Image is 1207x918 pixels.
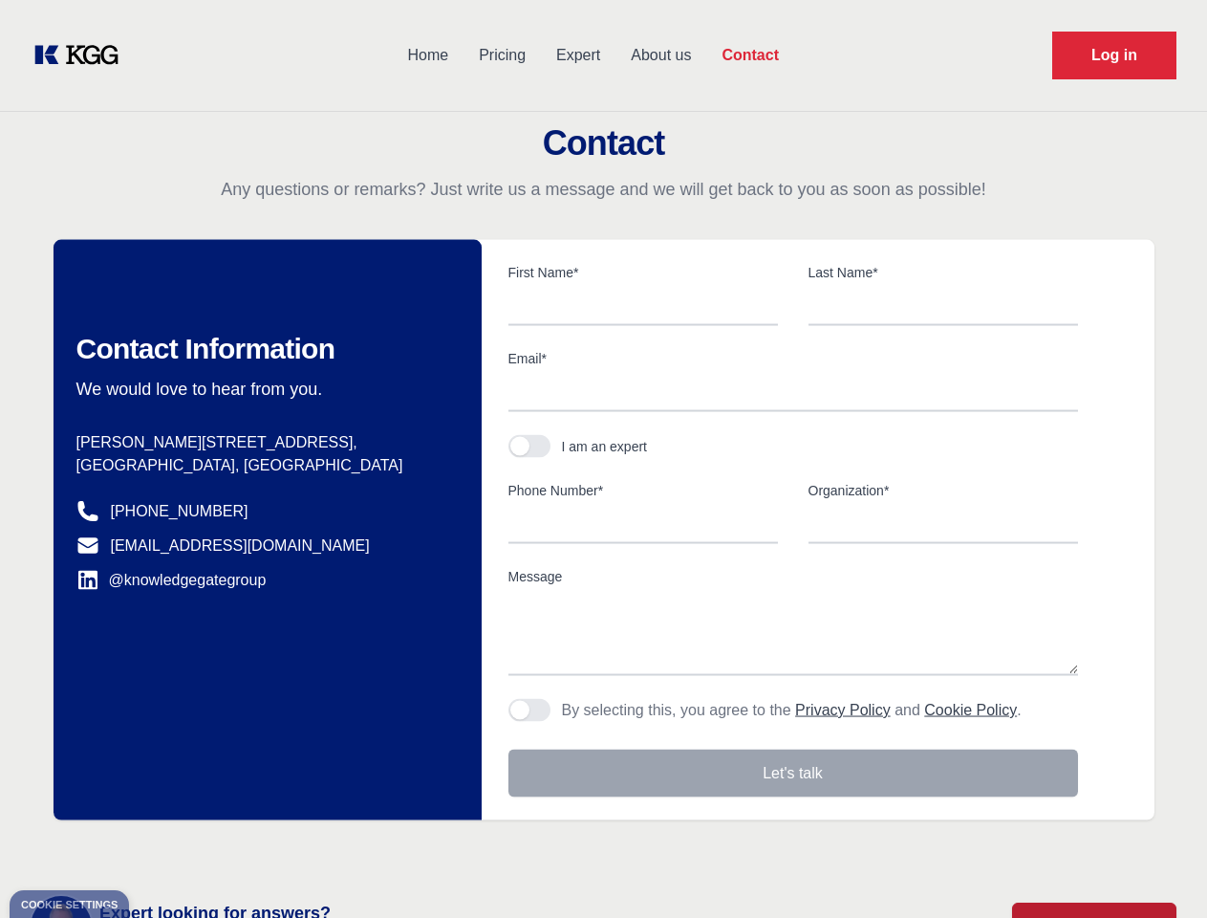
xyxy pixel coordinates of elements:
a: Contact [706,31,794,80]
a: Home [392,31,463,80]
p: We would love to hear from you. [76,378,451,401]
h2: Contact [23,124,1184,163]
label: Last Name* [808,263,1078,282]
p: [PERSON_NAME][STREET_ADDRESS], [76,431,451,454]
a: Expert [541,31,615,80]
p: Any questions or remarks? Just write us a message and we will get back to you as soon as possible! [23,178,1184,201]
div: Cookie settings [21,900,118,910]
a: Pricing [463,31,541,80]
div: I am an expert [562,437,648,456]
label: Phone Number* [508,481,778,500]
label: Organization* [808,481,1078,500]
label: First Name* [508,263,778,282]
p: By selecting this, you agree to the and . [562,699,1022,722]
a: Cookie Policy [924,702,1017,718]
button: Let's talk [508,750,1078,798]
a: Privacy Policy [795,702,891,718]
iframe: Chat Widget [1111,826,1207,918]
a: @knowledgegategroup [76,569,267,592]
a: KOL Knowledge Platform: Talk to Key External Experts (KEE) [31,40,134,71]
a: [EMAIL_ADDRESS][DOMAIN_NAME] [111,535,370,557]
h2: Contact Information [76,332,451,366]
label: Message [508,567,1078,586]
a: Request Demo [1052,32,1176,79]
a: [PHONE_NUMBER] [111,500,248,523]
p: [GEOGRAPHIC_DATA], [GEOGRAPHIC_DATA] [76,454,451,477]
a: About us [615,31,706,80]
label: Email* [508,349,1078,368]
